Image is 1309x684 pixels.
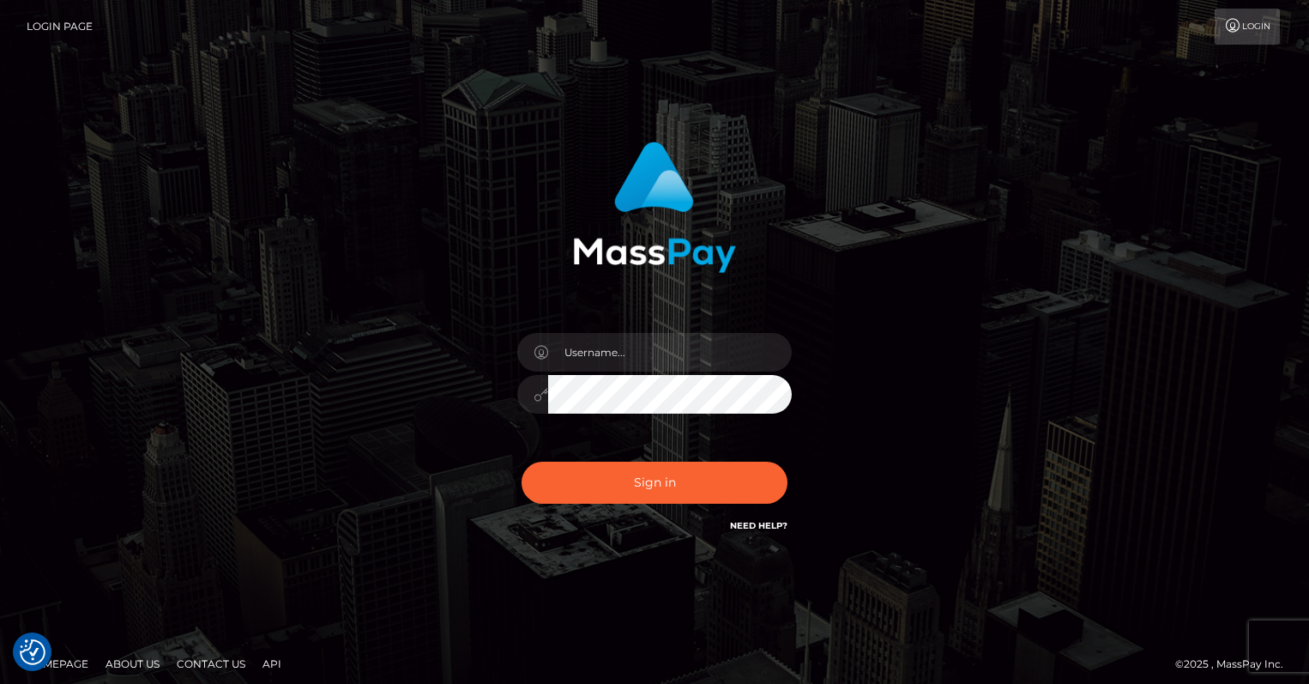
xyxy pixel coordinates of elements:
img: Revisit consent button [20,639,45,665]
button: Sign in [522,462,787,504]
a: Need Help? [730,520,787,531]
a: API [256,651,288,677]
img: MassPay Login [573,142,736,273]
a: Login Page [27,9,93,45]
input: Username... [548,333,792,372]
a: About Us [99,651,166,677]
div: © 2025 , MassPay Inc. [1175,655,1296,674]
a: Login [1215,9,1280,45]
button: Consent Preferences [20,639,45,665]
a: Homepage [19,651,95,677]
a: Contact Us [170,651,252,677]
